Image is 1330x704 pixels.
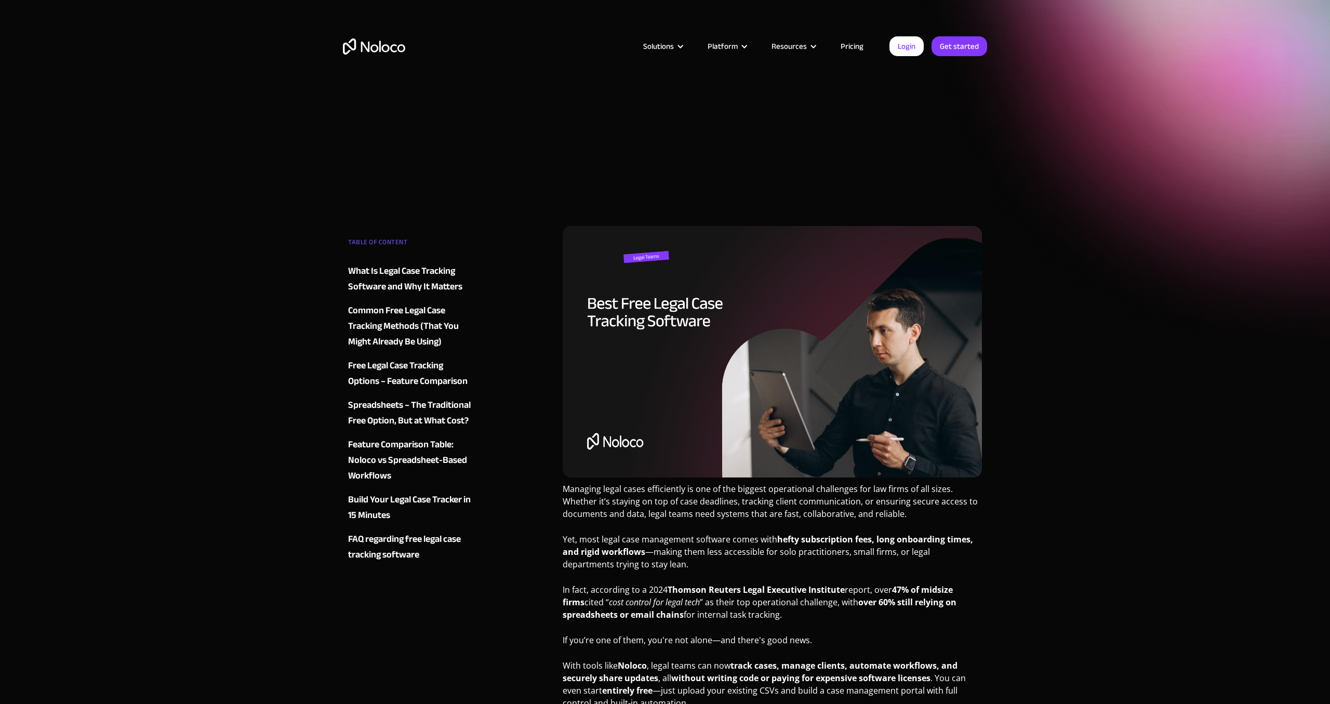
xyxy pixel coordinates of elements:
[889,36,924,56] a: Login
[563,533,982,578] p: Yet, most legal case management software comes with —making them less accessible for solo practit...
[618,660,647,671] strong: Noloco
[348,303,474,350] a: Common Free Legal Case Tracking Methods (That You Might Already Be Using)
[602,685,653,696] strong: entirely free
[563,583,982,629] p: In fact, according to a 2024 report, over cited “ ” as their top operational challenge, with for ...
[348,532,474,563] a: FAQ regarding free legal case tracking software
[695,39,759,53] div: Platform
[671,672,930,684] strong: without writing code or paying for expensive software licenses
[563,660,957,684] strong: track cases, manage clients, automate workflows, and securely share updates
[348,437,474,484] a: Feature Comparison Table: Noloco vs Spreadsheet-Based Workflows
[828,39,876,53] a: Pricing
[348,234,474,255] div: TABLE OF CONTENT
[563,584,953,608] strong: 47% of midsize firms
[932,36,987,56] a: Get started
[348,263,474,295] a: What Is Legal Case Tracking Software and Why It Matters
[772,39,807,53] div: Resources
[348,358,474,389] a: Free Legal Case Tracking Options – Feature Comparison
[348,397,474,429] a: Spreadsheets – The Traditional Free Option, But at What Cost?
[643,39,674,53] div: Solutions
[343,38,405,55] a: home
[759,39,828,53] div: Resources
[563,534,973,557] strong: hefty subscription fees, long onboarding times, and rigid workflows
[668,584,845,595] strong: Thomson Reuters Legal Executive Institute
[563,634,982,654] p: If you’re one of them, you're not alone—and there's good news.
[609,596,700,608] em: cost control for legal tech
[563,596,956,620] strong: over 60% still relying on spreadsheets or email chains
[563,483,982,528] p: Managing legal cases efficiently is one of the biggest operational challenges for law firms of al...
[348,492,474,523] a: Build Your Legal Case Tracker in 15 Minutes
[708,39,738,53] div: Platform
[630,39,695,53] div: Solutions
